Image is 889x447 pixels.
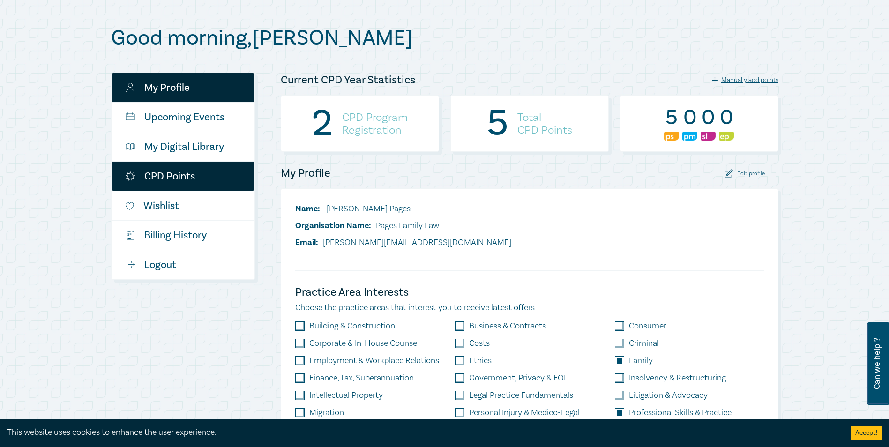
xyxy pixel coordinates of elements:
a: My Profile [112,73,254,102]
h4: Total CPD Points [517,111,572,136]
a: Upcoming Events [112,103,254,132]
li: [PERSON_NAME] Pages [295,203,511,215]
span: Organisation Name: [295,220,371,231]
div: This website uses cookies to enhance the user experience. [7,426,837,439]
label: Insolvency & Restructuring [629,373,726,383]
label: Litigation & Advocacy [629,391,708,400]
img: Ethics & Professional Responsibility [719,132,734,141]
h1: Good morning , [PERSON_NAME] [111,26,778,50]
li: [PERSON_NAME][EMAIL_ADDRESS][DOMAIN_NAME] [295,237,511,249]
label: Family [629,356,653,365]
label: Consumer [629,321,666,331]
h4: Current CPD Year Statistics [281,73,415,88]
button: Accept cookies [851,426,882,440]
label: Personal Injury & Medico-Legal [469,408,580,417]
label: Employment & Workplace Relations [309,356,439,365]
div: Manually add points [712,76,778,84]
a: My Digital Library [112,132,254,161]
a: $Billing History [112,221,254,250]
img: Practice Management & Business Skills [682,132,697,141]
li: Pages Family Law [295,220,511,232]
a: Logout [112,250,254,279]
div: 2 [312,112,333,136]
div: 5 [487,112,508,136]
label: Government, Privacy & FOI [469,373,566,383]
h4: CPD Program Registration [342,111,408,136]
p: Choose the practice areas that interest you to receive latest offers [295,302,764,314]
img: Substantive Law [701,132,716,141]
img: Professional Skills [664,132,679,141]
label: Corporate & In-House Counsel [309,339,419,348]
label: Building & Construction [309,321,395,331]
div: 0 [682,105,697,130]
label: Finance, Tax, Superannuation [309,373,414,383]
label: Legal Practice Fundamentals [469,391,573,400]
a: Wishlist [112,191,254,220]
label: Ethics [469,356,492,365]
span: Email: [295,237,318,248]
div: 0 [701,105,716,130]
span: Name: [295,203,320,214]
div: Edit profile [725,169,765,178]
div: 0 [719,105,734,130]
a: CPD Points [112,162,254,191]
label: Costs [469,339,490,348]
h4: Practice Area Interests [295,285,764,300]
label: Professional Skills & Practice Management [629,408,763,427]
div: 5 [664,105,679,130]
label: Business & Contracts [469,321,546,331]
label: Intellectual Property [309,391,383,400]
tspan: $ [127,232,129,237]
label: Criminal [629,339,659,348]
h4: My Profile [281,166,330,181]
label: Migration [309,408,344,417]
span: Can we help ? [873,328,882,399]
